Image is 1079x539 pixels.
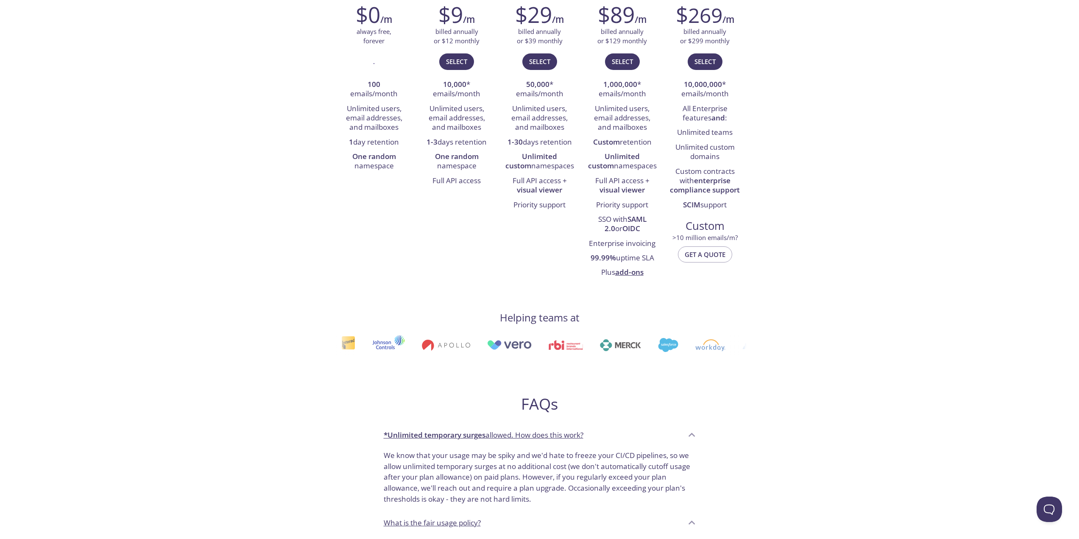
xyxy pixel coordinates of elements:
[522,53,557,70] button: Select
[435,151,479,161] strong: One random
[722,12,734,27] h6: /m
[587,150,657,174] li: namespaces
[670,126,740,140] li: Unlimited teams
[670,176,740,195] strong: enterprise compliance support
[670,78,740,102] li: * emails/month
[635,12,647,27] h6: /m
[688,53,722,70] button: Select
[684,79,722,89] strong: 10,000,000
[694,56,716,67] span: Select
[688,1,722,29] span: 269
[446,56,467,67] span: Select
[587,78,657,102] li: * emails/month
[529,56,550,67] span: Select
[427,137,438,147] strong: 1-3
[517,27,563,45] p: billed annually or $39 monthly
[680,27,730,45] p: billed annually or $299 monthly
[339,78,409,102] li: emails/month
[434,27,480,45] p: billed annually or $12 monthly
[505,135,574,150] li: days retention
[672,233,738,242] span: > 10 million emails/m?
[670,198,740,212] li: support
[377,511,703,534] div: What is the fair usage policy?
[486,340,531,350] img: vero
[505,198,574,212] li: Priority support
[500,311,580,324] h4: Helping teams at
[587,251,657,265] li: uptime SLA
[598,2,635,27] h2: $89
[422,174,492,188] li: Full API access
[587,237,657,251] li: Enterprise invoicing
[339,135,409,150] li: day retention
[339,102,409,135] li: Unlimited users, email addresses, and mailboxes
[505,151,558,170] strong: Unlimited custom
[438,2,463,27] h2: $9
[587,102,657,135] li: Unlimited users, email addresses, and mailboxes
[694,339,725,351] img: workday
[384,450,696,505] p: We know that your usage may be spiky and we'd hate to freeze your CI/CD pipelines, so we allow un...
[552,12,564,27] h6: /m
[548,340,583,350] img: rbi
[605,53,640,70] button: Select
[422,135,492,150] li: days retention
[439,53,474,70] button: Select
[615,267,644,277] a: add-ons
[597,27,647,45] p: billed annually or $129 monthly
[384,517,481,528] p: What is the fair usage policy?
[505,174,574,198] li: Full API access +
[377,394,703,413] h2: FAQs
[371,335,404,355] img: johnsoncontrols
[421,339,469,351] img: apollo
[517,185,562,195] strong: visual viewer
[599,185,645,195] strong: visual viewer
[380,12,392,27] h6: /m
[587,266,657,280] li: Plus
[605,214,647,233] strong: SAML 2.0
[349,137,353,147] strong: 1
[368,79,380,89] strong: 100
[422,150,492,174] li: namespace
[711,113,725,123] strong: and
[443,79,466,89] strong: 10,000
[357,27,391,45] p: always free, forever
[593,137,620,147] strong: Custom
[339,150,409,174] li: namespace
[352,151,396,161] strong: One random
[587,198,657,212] li: Priority support
[591,253,616,263] strong: 99.99%
[384,430,485,440] strong: *Unlimited temporary surges
[678,246,732,263] button: Get a quote
[587,174,657,198] li: Full API access +
[588,151,640,170] strong: Unlimited custom
[599,339,640,351] img: merck
[526,79,549,89] strong: 50,000
[603,79,637,89] strong: 1,000,000
[676,2,722,27] h2: $
[670,165,740,198] li: Custom contracts with
[612,56,633,67] span: Select
[340,336,354,354] img: interac
[587,135,657,150] li: retention
[1037,497,1062,522] iframe: Help Scout Beacon - Open
[622,223,640,233] strong: OIDC
[377,447,703,511] div: *Unlimited temporary surgesallowed. How does this work?
[377,424,703,447] div: *Unlimited temporary surgesallowed. How does this work?
[463,12,475,27] h6: /m
[515,2,552,27] h2: $29
[356,2,380,27] h2: $0
[505,150,574,174] li: namespaces
[422,102,492,135] li: Unlimited users, email addresses, and mailboxes
[670,219,739,233] span: Custom
[587,212,657,237] li: SSO with or
[685,249,725,260] span: Get a quote
[670,140,740,165] li: Unlimited custom domains
[505,78,574,102] li: * emails/month
[422,78,492,102] li: * emails/month
[683,200,700,209] strong: SCIM
[505,102,574,135] li: Unlimited users, email addresses, and mailboxes
[670,102,740,126] li: All Enterprise features :
[384,430,583,441] p: allowed. How does this work?
[507,137,523,147] strong: 1-30
[657,338,678,352] img: salesforce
